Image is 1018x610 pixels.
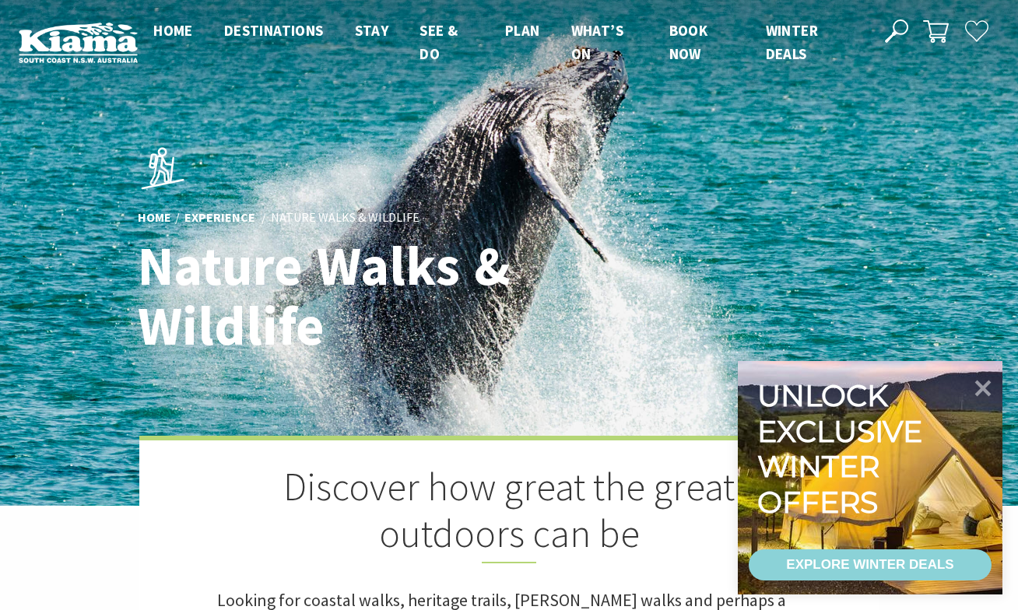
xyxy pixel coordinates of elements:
[138,19,866,66] nav: Main Menu
[138,237,577,356] h1: Nature Walks & Wildlife
[766,21,818,63] span: Winter Deals
[571,21,623,63] span: What’s On
[355,21,389,40] span: Stay
[786,549,953,580] div: EXPLORE WINTER DEALS
[505,21,540,40] span: Plan
[669,21,708,63] span: Book now
[217,464,801,563] h2: Discover how great the great outdoors can be
[757,378,929,520] div: Unlock exclusive winter offers
[419,21,458,63] span: See & Do
[138,210,171,227] a: Home
[224,21,324,40] span: Destinations
[153,21,193,40] span: Home
[271,209,419,229] li: Nature Walks & Wildlife
[184,210,255,227] a: Experience
[19,22,138,63] img: Kiama Logo
[749,549,992,580] a: EXPLORE WINTER DEALS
